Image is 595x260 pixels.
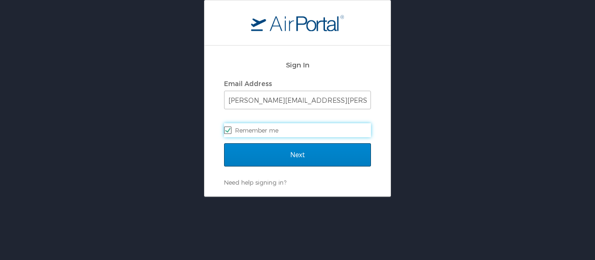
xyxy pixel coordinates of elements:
h2: Sign In [224,60,371,70]
label: Email Address [224,80,272,87]
label: Remember me [224,123,371,137]
a: Need help signing in? [224,179,286,186]
img: logo [251,14,344,31]
input: Next [224,143,371,167]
